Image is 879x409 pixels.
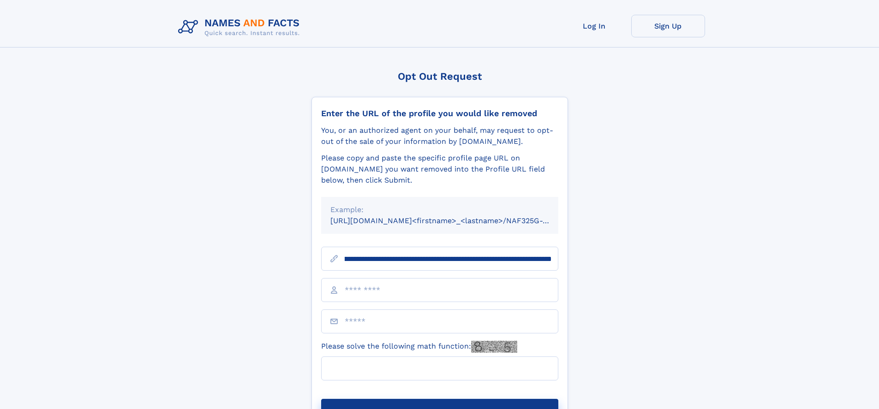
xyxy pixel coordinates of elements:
[321,108,558,119] div: Enter the URL of the profile you would like removed
[631,15,705,37] a: Sign Up
[321,153,558,186] div: Please copy and paste the specific profile page URL on [DOMAIN_NAME] you want removed into the Pr...
[557,15,631,37] a: Log In
[330,216,576,225] small: [URL][DOMAIN_NAME]<firstname>_<lastname>/NAF325G-xxxxxxxx
[174,15,307,40] img: Logo Names and Facts
[321,125,558,147] div: You, or an authorized agent on your behalf, may request to opt-out of the sale of your informatio...
[330,204,549,215] div: Example:
[321,341,517,353] label: Please solve the following math function:
[311,71,568,82] div: Opt Out Request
